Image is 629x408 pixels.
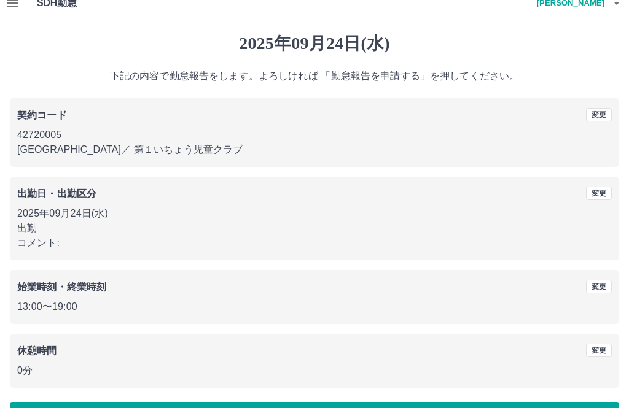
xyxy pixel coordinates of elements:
p: 出勤 [17,221,612,236]
p: 2025年09月24日(水) [17,206,612,221]
b: 出勤日・出勤区分 [17,188,96,199]
p: コメント: [17,236,612,250]
p: 下記の内容で勤怠報告をします。よろしければ 「勤怠報告を申請する」を押してください。 [10,69,619,83]
p: 0分 [17,363,612,378]
b: 始業時刻・終業時刻 [17,282,106,292]
b: 契約コード [17,110,67,120]
h1: 2025年09月24日(水) [10,33,619,54]
p: 13:00 〜 19:00 [17,299,612,314]
button: 変更 [586,280,612,293]
button: 変更 [586,344,612,357]
b: 休憩時間 [17,345,57,356]
button: 変更 [586,108,612,121]
p: [GEOGRAPHIC_DATA] ／ 第１いちょう児童クラブ [17,142,612,157]
p: 42720005 [17,128,612,142]
button: 変更 [586,187,612,200]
